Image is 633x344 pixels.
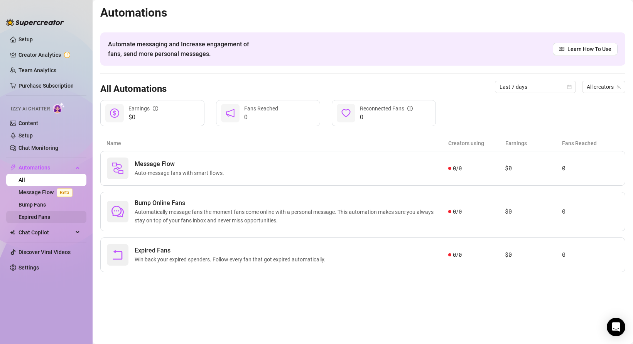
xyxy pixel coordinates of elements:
[135,246,329,255] span: Expired Fans
[226,108,235,118] span: notification
[505,207,562,216] article: $0
[567,85,572,89] span: calendar
[19,132,33,139] a: Setup
[153,106,158,111] span: info-circle
[19,177,25,183] a: All
[19,80,80,92] a: Purchase Subscription
[607,318,625,336] div: Open Intercom Messenger
[135,169,227,177] span: Auto-message fans with smart flows.
[244,105,278,112] span: Fans Reached
[559,46,564,52] span: read
[562,139,619,147] article: Fans Reached
[53,102,65,114] img: AI Chatter
[587,81,621,93] span: All creators
[19,161,73,174] span: Automations
[453,207,462,216] span: 0 / 0
[57,188,73,197] span: Beta
[19,226,73,239] span: Chat Copilot
[453,251,462,259] span: 0 / 0
[10,164,16,171] span: thunderbolt
[128,104,158,113] div: Earnings
[135,159,227,169] span: Message Flow
[135,208,448,225] span: Automatically message fans the moment fans come online with a personal message. This automation m...
[6,19,64,26] img: logo-BBDzfeDw.svg
[19,249,71,255] a: Discover Viral Videos
[616,85,621,89] span: team
[360,113,413,122] span: 0
[100,83,167,95] h3: All Automations
[10,230,15,235] img: Chat Copilot
[19,189,76,195] a: Message FlowBeta
[19,67,56,73] a: Team Analytics
[19,202,46,208] a: Bump Fans
[19,214,50,220] a: Expired Fans
[11,105,50,113] span: Izzy AI Chatter
[562,207,619,216] article: 0
[448,139,505,147] article: Creators using
[111,249,124,261] span: rollback
[553,43,618,55] a: Learn How To Use
[19,120,38,126] a: Content
[500,81,571,93] span: Last 7 days
[562,250,619,259] article: 0
[111,205,124,218] span: comment
[505,250,562,259] article: $0
[100,5,625,20] h2: Automations
[505,139,562,147] article: Earnings
[19,36,33,42] a: Setup
[19,264,39,271] a: Settings
[341,108,351,118] span: heart
[135,255,329,264] span: Win back your expired spenders. Follow every fan that got expired automatically.
[111,162,124,175] img: svg%3e
[567,45,611,53] span: Learn How To Use
[407,106,413,111] span: info-circle
[19,145,58,151] a: Chat Monitoring
[505,164,562,173] article: $0
[110,108,119,118] span: dollar
[135,198,448,208] span: Bump Online Fans
[244,113,278,122] span: 0
[453,164,462,173] span: 0 / 0
[128,113,158,122] span: $0
[108,39,257,59] span: Automate messaging and Increase engagement of fans, send more personal messages.
[106,139,448,147] article: Name
[562,164,619,173] article: 0
[360,104,413,113] div: Reconnected Fans
[19,49,80,61] a: Creator Analytics exclamation-circle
